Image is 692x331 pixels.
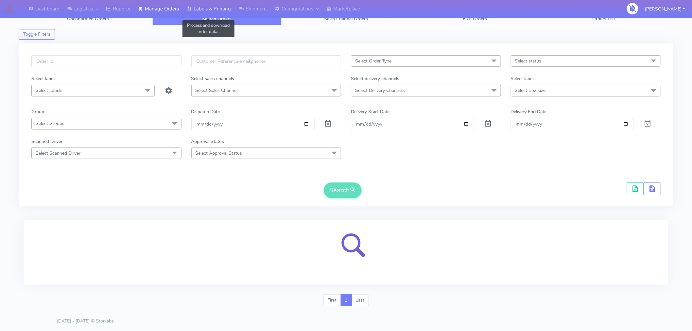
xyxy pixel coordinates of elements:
[191,138,224,145] label: Approval Status
[191,55,341,67] input: Customer Reference(email,phone)
[321,228,371,277] img: search-loader.svg
[31,138,62,145] label: Scanned Driver
[515,58,542,64] span: Select status
[640,2,690,16] button: [PERSON_NAME]
[196,87,240,94] span: Select Sales Channels
[202,16,232,22] span: Search Orders
[324,183,362,198] button: Search
[593,16,615,22] span: Orders List
[511,108,547,115] label: Delivery End Date
[355,87,405,94] span: Select Delivery Channels
[191,75,234,82] label: Select sales channels
[191,108,220,115] label: Dispatch Date
[36,120,64,127] span: Select Groups
[31,75,57,82] label: Select labels
[463,16,487,22] span: ERP Orders
[324,16,368,22] span: Sales Channel Orders
[31,55,182,67] input: Order Id
[31,108,44,115] label: Group
[196,150,242,156] span: Select Approval Status
[24,12,668,25] ul: Tabs
[515,87,546,94] span: Select Box size
[67,16,109,22] span: Unconfirmed Orders
[36,150,80,156] span: Select Scanned Driver
[351,108,389,115] label: Delivery Start Date
[36,87,62,94] span: Select Labels
[341,294,352,306] a: 1
[511,75,536,82] label: Select labels
[355,58,391,64] span: Select Order Type
[351,75,399,82] label: Select delivery channels
[19,29,55,40] button: Toggle Filters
